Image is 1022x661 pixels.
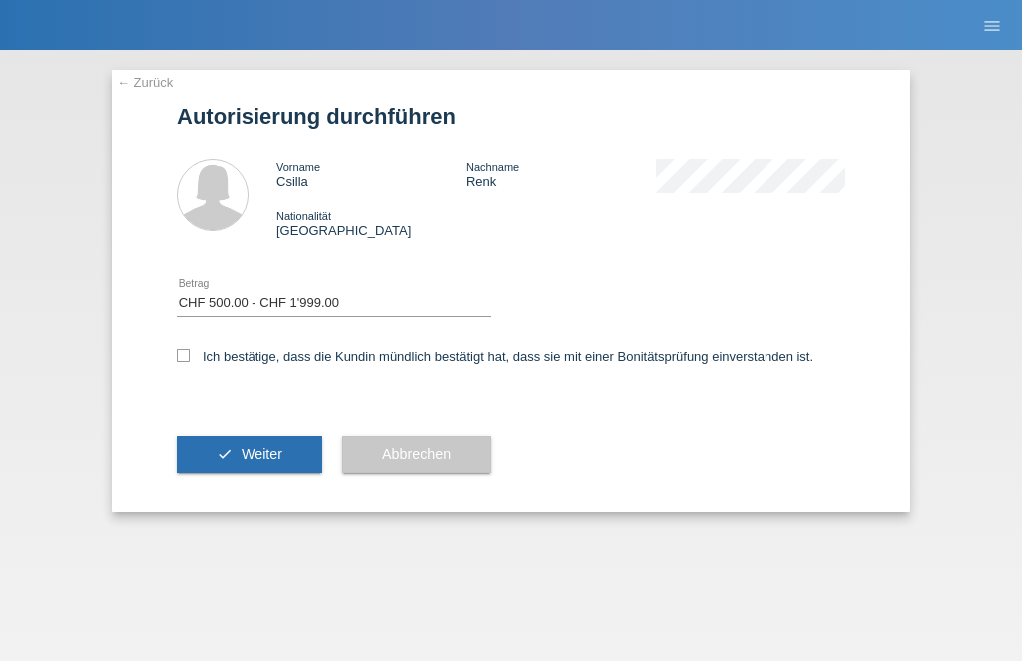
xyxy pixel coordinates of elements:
[382,446,451,462] span: Abbrechen
[177,349,813,364] label: Ich bestätige, dass die Kundin mündlich bestätigt hat, dass sie mit einer Bonitätsprüfung einvers...
[466,161,519,173] span: Nachname
[982,16,1002,36] i: menu
[276,208,466,238] div: [GEOGRAPHIC_DATA]
[276,161,320,173] span: Vorname
[117,75,173,90] a: ← Zurück
[342,436,491,474] button: Abbrechen
[242,446,282,462] span: Weiter
[276,210,331,222] span: Nationalität
[217,446,233,462] i: check
[177,104,845,129] h1: Autorisierung durchführen
[276,159,466,189] div: Csilla
[972,19,1012,31] a: menu
[466,159,656,189] div: Renk
[177,436,322,474] button: check Weiter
